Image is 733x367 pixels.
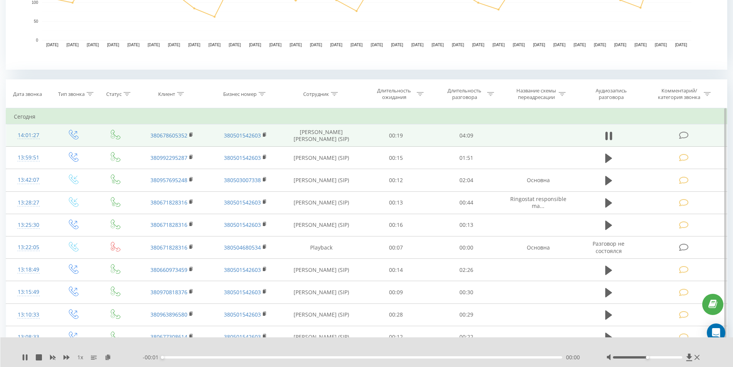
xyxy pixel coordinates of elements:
text: [DATE] [391,43,403,47]
td: 00:12 [361,169,431,191]
td: [PERSON_NAME] (SIP) [282,147,361,169]
a: 380677308614 [150,333,187,340]
a: 380504680534 [224,244,261,251]
text: [DATE] [351,43,363,47]
a: 380501542603 [224,333,261,340]
td: 00:22 [431,326,502,348]
td: Основна [501,169,574,191]
div: Тип звонка [58,91,85,97]
div: Длительность разговора [444,87,485,101]
td: 04:09 [431,124,502,147]
text: [DATE] [107,43,119,47]
td: 00:14 [361,259,431,281]
td: Основна [501,236,574,259]
a: 380678605352 [150,132,187,139]
a: 380671828316 [150,244,187,251]
text: [DATE] [655,43,667,47]
text: 0 [36,38,38,42]
text: [DATE] [269,43,282,47]
a: 380992295287 [150,154,187,161]
div: Бизнес номер [223,91,257,97]
div: 13:22:05 [14,240,43,255]
td: 00:13 [361,191,431,214]
td: 00:19 [361,124,431,147]
text: [DATE] [493,43,505,47]
div: 14:01:27 [14,128,43,143]
td: [PERSON_NAME] (SIP) [282,214,361,236]
td: Playback [282,236,361,259]
a: 380970818376 [150,288,187,296]
div: 13:15:49 [14,285,43,300]
a: 380501542603 [224,132,261,139]
text: [DATE] [411,43,424,47]
div: Дата звонка [13,91,42,97]
a: 380501542603 [224,288,261,296]
text: [DATE] [594,43,606,47]
a: 380501542603 [224,221,261,228]
text: [DATE] [310,43,322,47]
text: [DATE] [574,43,586,47]
a: 380963896580 [150,311,187,318]
a: 380503007338 [224,176,261,184]
td: 00:16 [361,214,431,236]
td: 02:04 [431,169,502,191]
div: Сотрудник [303,91,329,97]
td: 00:30 [431,281,502,303]
a: 380501542603 [224,154,261,161]
text: [DATE] [553,43,566,47]
td: 00:07 [361,236,431,259]
span: 00:00 [566,354,580,361]
text: [DATE] [533,43,545,47]
td: [PERSON_NAME] [PERSON_NAME] (SIP) [282,124,361,147]
div: 13:25:30 [14,218,43,233]
td: 00:29 [431,303,502,326]
div: 13:10:33 [14,307,43,322]
span: - 00:01 [143,354,162,361]
text: [DATE] [614,43,626,47]
div: Комментарий/категория звонка [657,87,702,101]
td: 00:09 [361,281,431,303]
div: 13:08:33 [14,330,43,345]
text: 100 [32,0,38,5]
text: [DATE] [229,43,241,47]
td: 00:15 [361,147,431,169]
span: Ringostat responsible ma... [510,195,566,209]
text: [DATE] [127,43,140,47]
td: [PERSON_NAME] (SIP) [282,303,361,326]
td: 00:13 [431,214,502,236]
a: 380501542603 [224,199,261,206]
div: Название схемы переадресации [516,87,557,101]
span: Разговор не состоялся [593,240,624,254]
div: 13:28:27 [14,195,43,210]
div: 13:18:49 [14,262,43,277]
text: [DATE] [290,43,302,47]
text: [DATE] [371,43,383,47]
div: Open Intercom Messenger [707,323,725,342]
text: [DATE] [67,43,79,47]
td: 00:44 [431,191,502,214]
td: [PERSON_NAME] (SIP) [282,191,361,214]
a: 380501542603 [224,266,261,273]
td: [PERSON_NAME] (SIP) [282,259,361,281]
text: 50 [34,19,38,23]
div: 13:59:51 [14,150,43,165]
a: 380671828316 [150,199,187,206]
text: [DATE] [148,43,160,47]
div: Аудиозапись разговора [586,87,636,101]
text: [DATE] [209,43,221,47]
a: 380671828316 [150,221,187,228]
text: [DATE] [452,43,464,47]
div: Длительность ожидания [374,87,415,101]
a: 380957695248 [150,176,187,184]
div: 13:42:07 [14,173,43,188]
td: [PERSON_NAME] (SIP) [282,326,361,348]
td: 02:26 [431,259,502,281]
td: Сегодня [6,109,727,124]
text: [DATE] [87,43,99,47]
text: [DATE] [330,43,342,47]
text: [DATE] [472,43,484,47]
text: [DATE] [188,43,200,47]
text: [DATE] [46,43,58,47]
text: [DATE] [513,43,525,47]
div: Статус [106,91,122,97]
